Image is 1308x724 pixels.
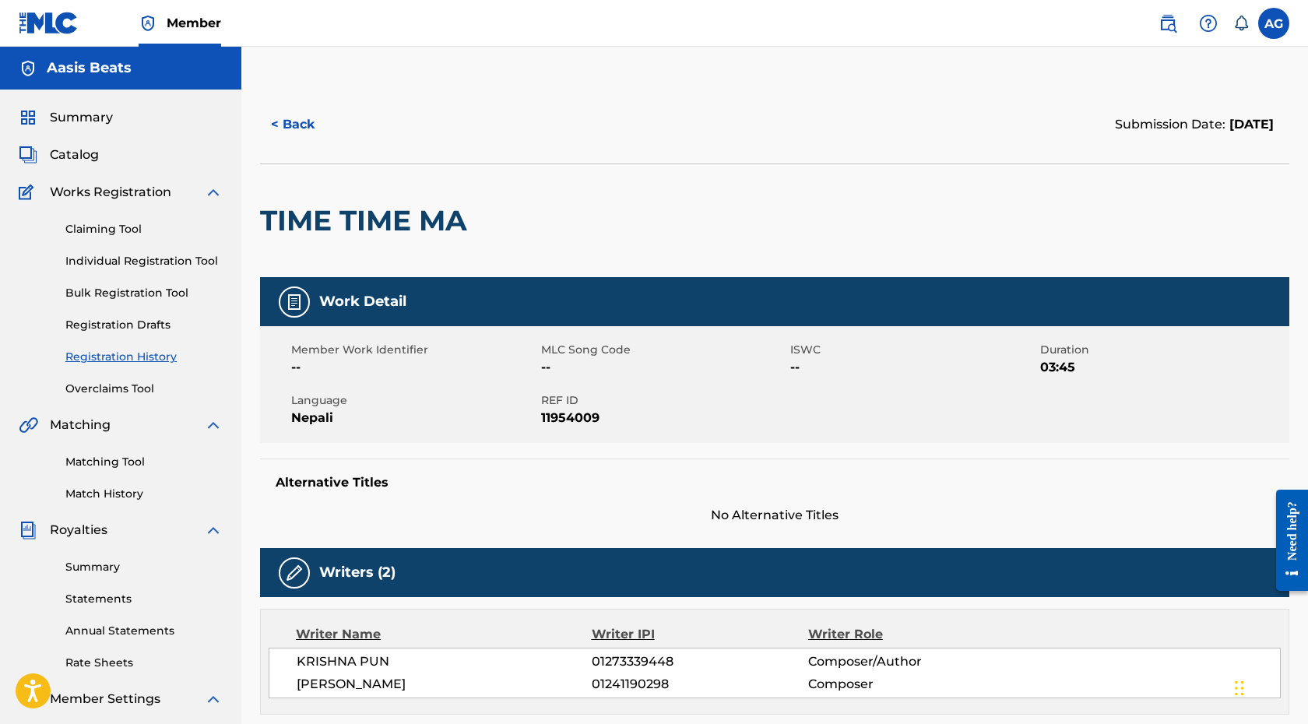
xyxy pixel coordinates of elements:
a: Matching Tool [65,454,223,470]
span: 11954009 [541,409,787,427]
span: Composer/Author [808,652,1005,671]
img: MLC Logo [19,12,79,34]
img: Writers [285,564,304,582]
iframe: Chat Widget [1230,649,1308,724]
span: -- [790,358,1036,377]
span: 03:45 [1040,358,1286,377]
span: Summary [50,108,113,127]
a: Registration History [65,349,223,365]
div: User Menu [1258,8,1289,39]
img: expand [204,690,223,708]
img: search [1159,14,1177,33]
span: Member Work Identifier [291,342,537,358]
a: Statements [65,591,223,607]
a: Annual Statements [65,623,223,639]
h5: Alternative Titles [276,475,1274,490]
h5: Work Detail [319,293,406,311]
img: Matching [19,416,38,434]
span: MLC Song Code [541,342,787,358]
span: Catalog [50,146,99,164]
img: Catalog [19,146,37,164]
img: help [1199,14,1218,33]
div: Notifications [1233,16,1249,31]
span: Composer [808,675,1005,694]
span: REF ID [541,392,787,409]
img: expand [204,521,223,539]
div: Drag [1235,665,1244,712]
img: expand [204,183,223,202]
a: Claiming Tool [65,221,223,237]
span: 01241190298 [592,675,808,694]
img: Accounts [19,59,37,78]
span: [PERSON_NAME] [297,675,592,694]
span: Works Registration [50,183,171,202]
img: Top Rightsholder [139,14,157,33]
span: [DATE] [1225,117,1274,132]
span: Royalties [50,521,107,539]
a: Bulk Registration Tool [65,285,223,301]
span: Nepali [291,409,537,427]
div: Writer Role [808,625,1005,644]
iframe: Resource Center [1264,476,1308,605]
h2: TIME TIME MA [260,203,475,238]
div: Help [1193,8,1224,39]
span: -- [291,358,537,377]
h5: Writers (2) [319,564,396,582]
img: Royalties [19,521,37,539]
span: 01273339448 [592,652,808,671]
span: Language [291,392,537,409]
div: Submission Date: [1115,115,1274,134]
img: Summary [19,108,37,127]
a: Individual Registration Tool [65,253,223,269]
span: -- [541,358,787,377]
span: Member Settings [50,690,160,708]
div: Writer IPI [592,625,808,644]
a: SummarySummary [19,108,113,127]
img: Work Detail [285,293,304,311]
a: Summary [65,559,223,575]
img: Works Registration [19,183,39,202]
a: Registration Drafts [65,317,223,333]
a: Match History [65,486,223,502]
div: Writer Name [296,625,592,644]
span: No Alternative Titles [260,506,1289,525]
span: Duration [1040,342,1286,358]
span: Member [167,14,221,32]
button: < Back [260,105,353,144]
h5: Aasis Beats [47,59,132,77]
img: expand [204,416,223,434]
a: Rate Sheets [65,655,223,671]
span: ISWC [790,342,1036,358]
span: KRISHNA PUN [297,652,592,671]
a: Public Search [1152,8,1183,39]
a: Overclaims Tool [65,381,223,397]
a: CatalogCatalog [19,146,99,164]
span: Matching [50,416,111,434]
